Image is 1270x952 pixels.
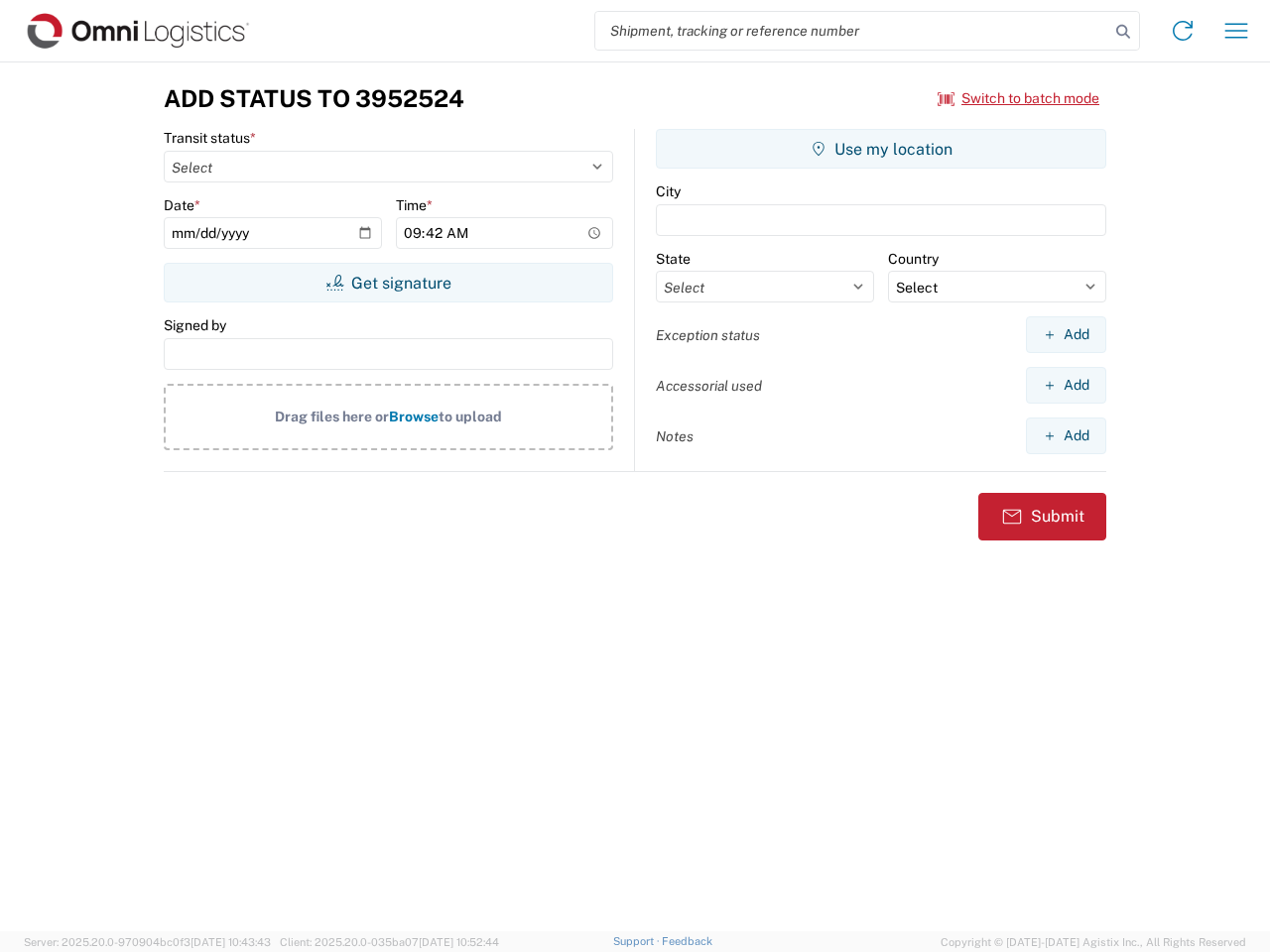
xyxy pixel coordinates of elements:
[389,409,439,424] span: Browse
[656,250,691,268] label: State
[662,935,712,947] a: Feedback
[396,196,433,214] label: Time
[613,935,663,947] a: Support
[656,129,1106,169] button: Use my location
[190,936,271,948] span: [DATE] 10:43:43
[656,427,694,445] label: Notes
[938,82,1099,115] button: Switch to batch mode
[656,326,760,344] label: Exception status
[275,409,389,424] span: Drag files here or
[978,493,1106,540] button: Submit
[164,196,200,214] label: Date
[1026,417,1106,454] button: Add
[280,936,499,948] span: Client: 2025.20.0-035ba07
[419,936,499,948] span: [DATE] 10:52:44
[164,129,256,147] label: Transit status
[656,182,681,200] label: City
[1026,316,1106,353] button: Add
[1026,367,1106,404] button: Add
[164,263,613,302] button: Get signature
[164,316,226,334] label: Signed by
[439,409,502,424] span: to upload
[888,250,939,268] label: Country
[941,933,1246,951] span: Copyright © [DATE]-[DATE] Agistix Inc., All Rights Reserved
[656,377,762,395] label: Accessorial used
[595,12,1109,50] input: Shipment, tracking or reference number
[164,84,464,113] h3: Add Status to 3952524
[24,936,271,948] span: Server: 2025.20.0-970904bc0f3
